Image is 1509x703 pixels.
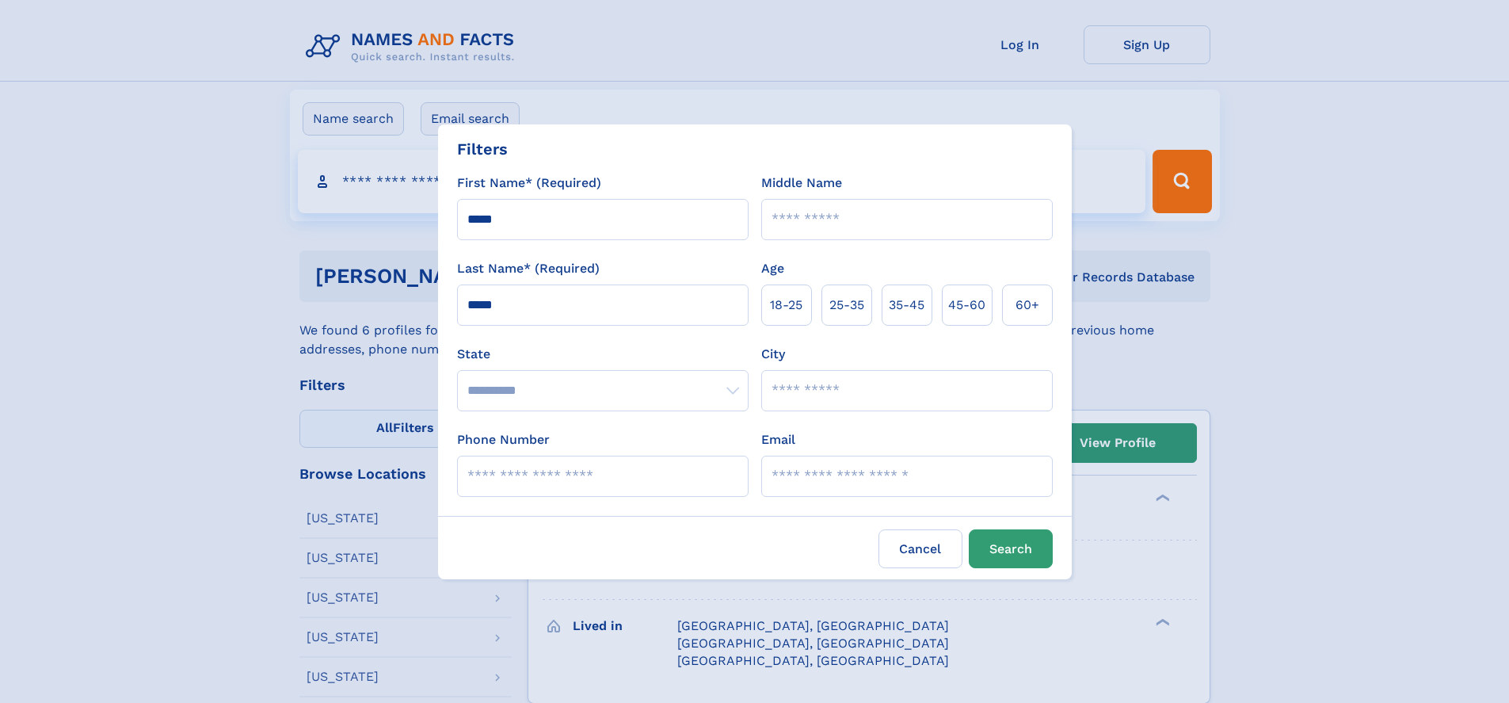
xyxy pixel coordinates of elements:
div: Filters [457,137,508,161]
label: First Name* (Required) [457,174,601,193]
span: 25‑35 [829,296,864,315]
label: Email [761,430,795,449]
span: 45‑60 [948,296,985,315]
label: State [457,345,749,364]
label: Age [761,259,784,278]
label: City [761,345,785,364]
span: 60+ [1016,296,1039,315]
span: 18‑25 [770,296,802,315]
label: Last Name* (Required) [457,259,600,278]
label: Cancel [878,529,962,568]
label: Phone Number [457,430,550,449]
label: Middle Name [761,174,842,193]
button: Search [969,529,1053,568]
span: 35‑45 [889,296,924,315]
